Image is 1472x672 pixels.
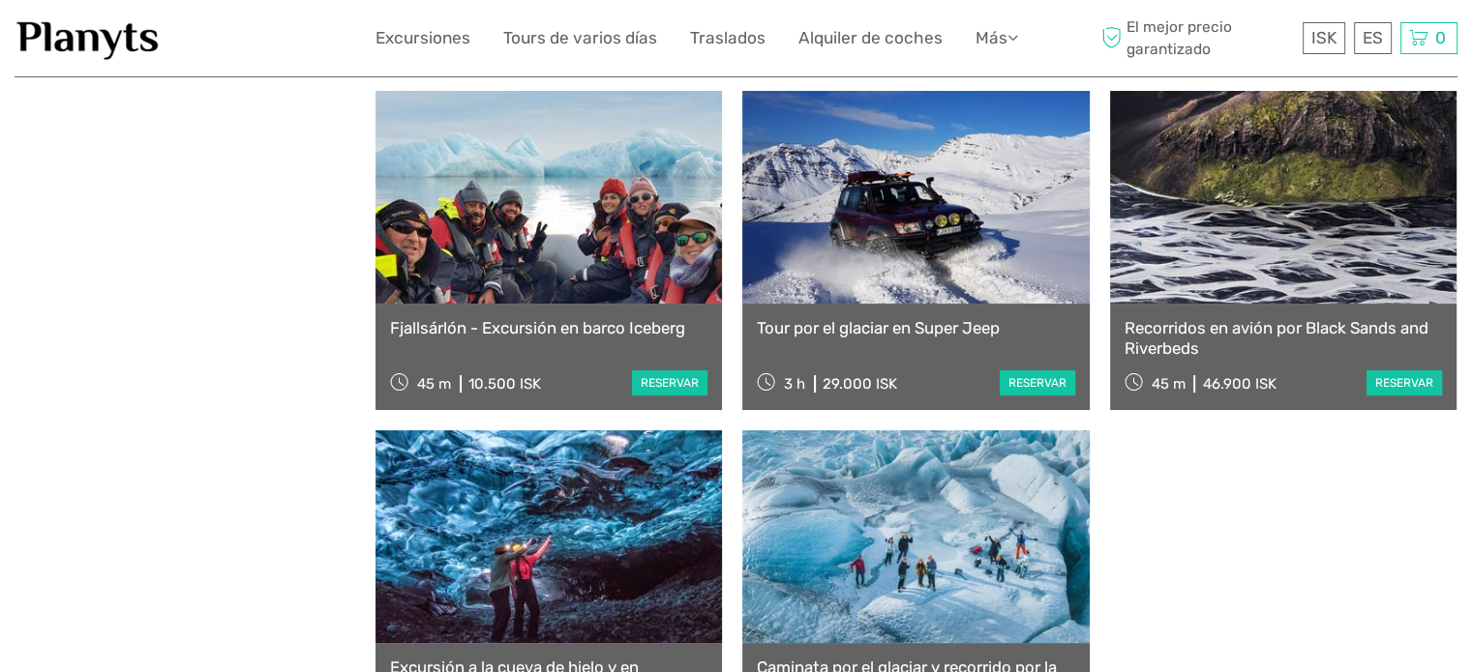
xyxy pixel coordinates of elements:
div: 29.000 ISK [823,375,897,393]
span: 45 m [1151,375,1185,393]
button: Open LiveChat chat widget [223,30,246,53]
a: Traslados [690,24,766,52]
span: ISK [1311,28,1337,47]
a: Alquiler de coches [798,24,943,52]
img: 1453-555b4ac7-172b-4ae9-927d-298d0724a4f4_logo_small.jpg [15,15,162,62]
a: Más [976,24,1018,52]
div: 46.900 ISK [1202,375,1276,393]
div: 10.500 ISK [468,375,541,393]
div: ES [1354,22,1392,54]
a: Tours de varios días [503,24,657,52]
a: reservar [1367,370,1442,395]
a: Excursiones [376,24,470,52]
span: 3 h [784,375,805,393]
a: Fjallsárlón - Excursión en barco Iceberg [390,318,707,337]
a: Tour por el glaciar en Super Jeep [757,318,1074,337]
span: El mejor precio garantizado [1096,16,1298,59]
a: Recorridos en avión por Black Sands and Riverbeds [1125,318,1442,358]
span: 45 m [417,375,451,393]
a: reservar [1000,370,1075,395]
span: 0 [1432,28,1449,47]
p: Chat now [27,34,219,49]
a: reservar [632,370,707,395]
